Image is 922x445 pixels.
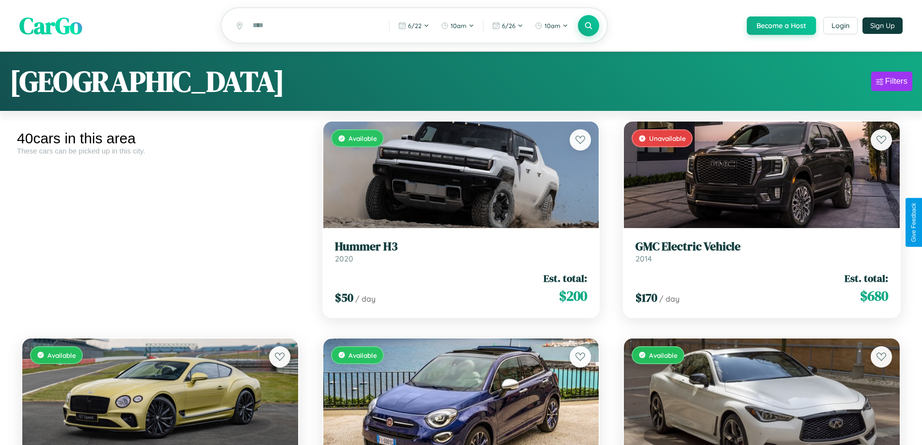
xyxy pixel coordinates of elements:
h3: GMC Electric Vehicle [635,240,888,254]
span: Est. total: [845,271,888,285]
span: 10am [451,22,467,30]
a: Hummer H32020 [335,240,588,263]
span: CarGo [19,10,82,42]
span: Available [348,134,377,142]
span: Unavailable [649,134,686,142]
button: 6/26 [487,18,528,33]
span: $ 680 [860,286,888,306]
div: Filters [885,77,907,86]
button: 10am [530,18,573,33]
a: GMC Electric Vehicle2014 [635,240,888,263]
span: Available [348,351,377,359]
button: Login [823,17,858,34]
span: Est. total: [544,271,587,285]
span: 6 / 26 [502,22,515,30]
button: 6/22 [393,18,434,33]
button: Become a Host [747,16,816,35]
button: 10am [436,18,479,33]
span: Available [47,351,76,359]
h1: [GEOGRAPHIC_DATA] [10,61,285,101]
span: $ 50 [335,290,353,306]
span: / day [355,294,376,304]
button: Filters [871,72,912,91]
h3: Hummer H3 [335,240,588,254]
span: 2020 [335,254,353,263]
span: Available [649,351,678,359]
span: 6 / 22 [408,22,422,30]
div: These cars can be picked up in this city. [17,147,303,155]
button: Sign Up [862,17,903,34]
span: 10am [544,22,560,30]
div: 40 cars in this area [17,130,303,147]
span: 2014 [635,254,652,263]
span: $ 200 [559,286,587,306]
span: $ 170 [635,290,657,306]
div: Give Feedback [910,203,917,242]
span: / day [659,294,680,304]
